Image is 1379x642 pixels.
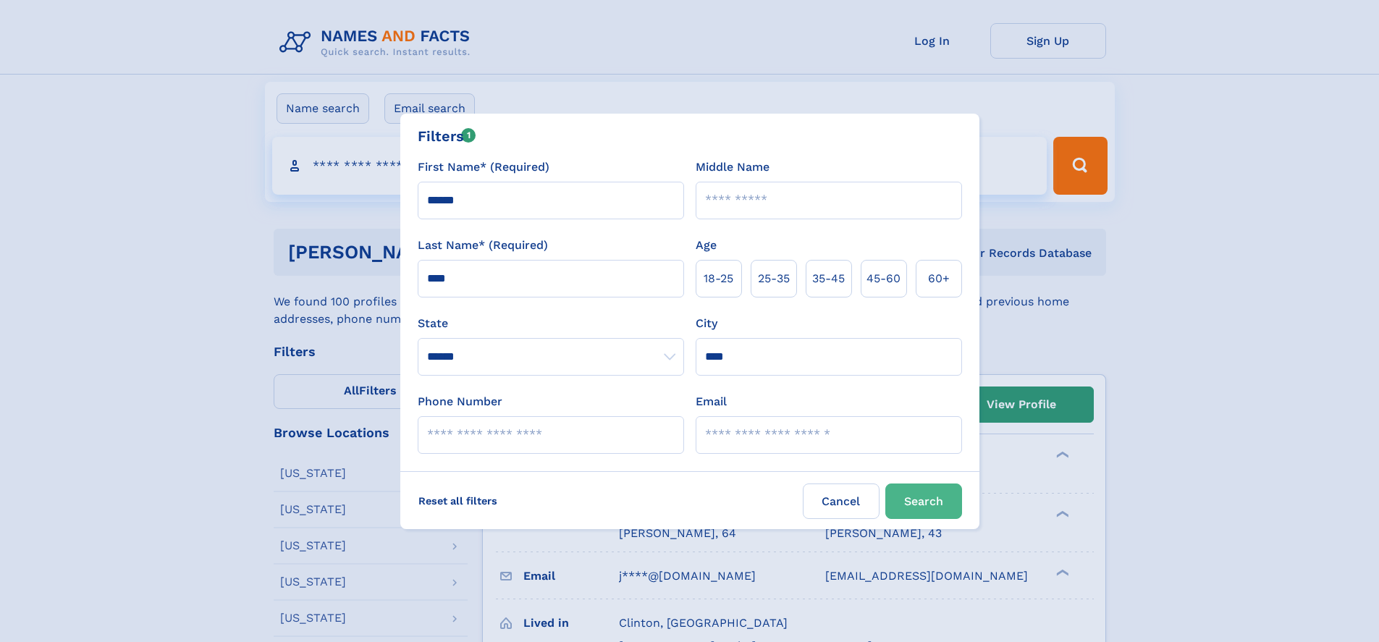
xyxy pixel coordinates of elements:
[885,483,962,519] button: Search
[418,315,684,332] label: State
[418,393,502,410] label: Phone Number
[696,237,717,254] label: Age
[418,125,476,147] div: Filters
[812,270,845,287] span: 35‑45
[696,393,727,410] label: Email
[704,270,733,287] span: 18‑25
[696,159,769,176] label: Middle Name
[803,483,880,519] label: Cancel
[418,159,549,176] label: First Name* (Required)
[696,315,717,332] label: City
[418,237,548,254] label: Last Name* (Required)
[758,270,790,287] span: 25‑35
[409,483,507,518] label: Reset all filters
[928,270,950,287] span: 60+
[866,270,901,287] span: 45‑60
